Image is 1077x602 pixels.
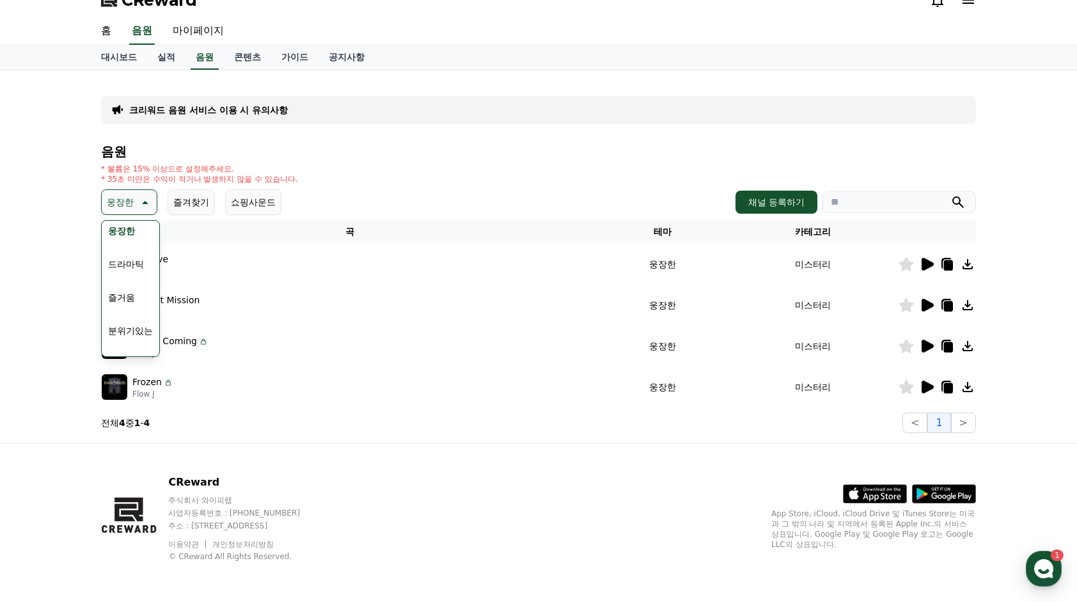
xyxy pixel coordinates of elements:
[119,418,125,428] strong: 4
[727,285,898,326] td: 미스터리
[129,18,155,45] a: 음원
[727,326,898,367] td: 미스터리
[165,406,246,438] a: 설정
[91,45,147,70] a: 대시보드
[101,416,150,429] p: 전체 중 -
[951,413,976,433] button: >
[103,317,158,345] button: 분위기있는
[134,418,141,428] strong: 1
[4,406,84,438] a: 홈
[191,45,219,70] a: 음원
[101,174,298,184] p: * 35초 미만은 수익이 적거나 발생하지 않을 수 있습니다.
[168,551,324,562] p: © CReward All Rights Reserved.
[271,45,318,70] a: 가이드
[224,45,271,70] a: 콘텐츠
[727,367,898,408] td: 미스터리
[168,508,324,518] p: 사업자등록번호 : [PHONE_NUMBER]
[129,104,288,116] a: 크리워드 음원 서비스 이용 시 유의사항
[101,145,976,159] h4: 음원
[40,425,48,435] span: 홈
[927,413,950,433] button: 1
[132,376,162,389] p: Frozen
[902,413,927,433] button: <
[101,164,298,174] p: * 볼륨은 15% 이상으로 설정해주세요.
[101,189,157,215] button: 웅장한
[132,307,200,317] p: CWY
[103,350,134,378] button: EDM
[212,540,274,549] a: 개인정보처리방침
[132,348,208,358] p: Flow J
[598,285,727,326] td: 웅장한
[198,425,213,435] span: 설정
[168,540,208,549] a: 이용약관
[598,326,727,367] td: 웅장한
[101,220,598,244] th: 곡
[132,294,200,307] p: Perfect Mission
[168,521,324,531] p: 주소 : [STREET_ADDRESS]
[727,244,898,285] td: 미스터리
[132,335,197,348] p: War is Coming
[727,220,898,244] th: 카테고리
[107,193,134,211] p: 웅장한
[147,45,185,70] a: 실적
[735,191,817,214] button: 채널 등록하기
[162,18,234,45] a: 마이페이지
[168,189,215,215] button: 즐겨찾기
[91,18,122,45] a: 홈
[102,374,127,400] img: music
[168,495,324,505] p: 주식회사 와이피랩
[225,189,281,215] button: 쇼핑사운드
[771,509,976,550] p: App Store, iCloud, iCloud Drive 및 iTunes Store는 미국과 그 밖의 나라 및 지역에서 등록된 Apple Inc.의 서비스 상표입니다. Goo...
[144,418,150,428] strong: 4
[103,250,149,278] button: 드라마틱
[598,367,727,408] td: 웅장한
[130,405,134,415] span: 1
[132,389,173,399] p: Flow J
[598,220,727,244] th: 테마
[103,283,140,312] button: 즐거움
[84,406,165,438] a: 1대화
[318,45,375,70] a: 공지사항
[103,217,140,245] button: 웅장한
[117,425,132,436] span: 대화
[598,244,727,285] td: 웅장한
[168,475,324,490] p: CReward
